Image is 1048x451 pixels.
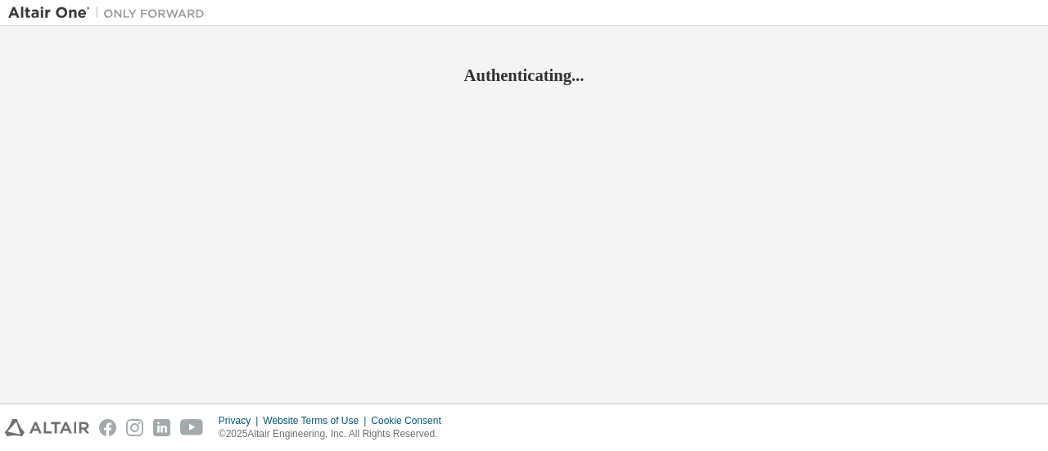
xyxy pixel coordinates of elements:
p: © 2025 Altair Engineering, Inc. All Rights Reserved. [219,427,451,441]
h2: Authenticating... [8,65,1040,86]
img: Altair One [8,5,213,21]
img: facebook.svg [99,419,116,436]
img: linkedin.svg [153,419,170,436]
div: Privacy [219,414,263,427]
img: instagram.svg [126,419,143,436]
div: Cookie Consent [371,414,450,427]
img: altair_logo.svg [5,419,89,436]
img: youtube.svg [180,419,204,436]
div: Website Terms of Use [263,414,371,427]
